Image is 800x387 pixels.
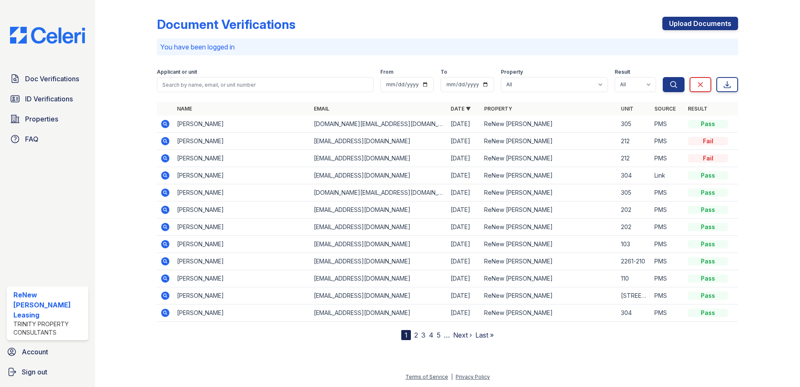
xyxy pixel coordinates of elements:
[447,116,481,133] td: [DATE]
[177,106,192,112] a: Name
[3,343,92,360] a: Account
[310,201,447,219] td: [EMAIL_ADDRESS][DOMAIN_NAME]
[174,133,310,150] td: [PERSON_NAME]
[618,270,651,287] td: 110
[13,320,85,337] div: Trinity Property Consultants
[618,116,651,133] td: 305
[3,364,92,380] a: Sign out
[174,116,310,133] td: [PERSON_NAME]
[310,184,447,201] td: [DOMAIN_NAME][EMAIL_ADDRESS][DOMAIN_NAME]
[688,292,728,300] div: Pass
[453,331,472,339] a: Next ›
[25,114,58,124] span: Properties
[481,287,618,304] td: ReNew [PERSON_NAME]
[615,69,630,75] label: Result
[662,17,738,30] a: Upload Documents
[481,184,618,201] td: ReNew [PERSON_NAME]
[7,70,88,87] a: Doc Verifications
[447,133,481,150] td: [DATE]
[651,287,685,304] td: PMS
[310,219,447,236] td: [EMAIL_ADDRESS][DOMAIN_NAME]
[481,253,618,270] td: ReNew [PERSON_NAME]
[688,106,708,112] a: Result
[481,167,618,184] td: ReNew [PERSON_NAME]
[688,240,728,248] div: Pass
[310,304,447,322] td: [EMAIL_ADDRESS][DOMAIN_NAME]
[481,150,618,167] td: ReNew [PERSON_NAME]
[618,133,651,150] td: 212
[414,331,418,339] a: 2
[174,167,310,184] td: [PERSON_NAME]
[447,184,481,201] td: [DATE]
[651,304,685,322] td: PMS
[22,367,47,377] span: Sign out
[380,69,393,75] label: From
[25,74,79,84] span: Doc Verifications
[310,150,447,167] td: [EMAIL_ADDRESS][DOMAIN_NAME]
[405,374,448,380] a: Terms of Service
[447,253,481,270] td: [DATE]
[451,106,471,112] a: Date ▼
[688,274,728,283] div: Pass
[651,167,685,184] td: Link
[688,206,728,214] div: Pass
[481,201,618,219] td: ReNew [PERSON_NAME]
[688,137,728,145] div: Fail
[7,131,88,147] a: FAQ
[441,69,447,75] label: To
[481,304,618,322] td: ReNew [PERSON_NAME]
[481,116,618,133] td: ReNew [PERSON_NAME]
[447,201,481,219] td: [DATE]
[484,106,512,112] a: Property
[481,219,618,236] td: ReNew [PERSON_NAME]
[3,27,92,44] img: CE_Logo_Blue-a8612792a0a2168367f1c8372b55b34899dd931a85d93a1a3d3e32e68fde9ad4.png
[618,236,651,253] td: 103
[447,167,481,184] td: [DATE]
[174,287,310,304] td: [PERSON_NAME]
[451,374,453,380] div: |
[651,116,685,133] td: PMS
[157,69,197,75] label: Applicant or unit
[157,77,374,92] input: Search by name, email, or unit number
[157,17,295,32] div: Document Verifications
[447,236,481,253] td: [DATE]
[447,287,481,304] td: [DATE]
[618,184,651,201] td: 305
[310,287,447,304] td: [EMAIL_ADDRESS][DOMAIN_NAME]
[618,287,651,304] td: [STREET_ADDRESS]
[174,253,310,270] td: [PERSON_NAME]
[174,236,310,253] td: [PERSON_NAME]
[651,201,685,219] td: PMS
[22,347,48,357] span: Account
[651,150,685,167] td: PMS
[618,304,651,322] td: 304
[310,253,447,270] td: [EMAIL_ADDRESS][DOMAIN_NAME]
[310,116,447,133] td: [DOMAIN_NAME][EMAIL_ADDRESS][DOMAIN_NAME]
[688,120,728,128] div: Pass
[174,270,310,287] td: [PERSON_NAME]
[688,188,728,197] div: Pass
[651,219,685,236] td: PMS
[618,219,651,236] td: 202
[618,201,651,219] td: 202
[174,150,310,167] td: [PERSON_NAME]
[621,106,633,112] a: Unit
[310,270,447,287] td: [EMAIL_ADDRESS][DOMAIN_NAME]
[174,219,310,236] td: [PERSON_NAME]
[618,150,651,167] td: 212
[401,330,411,340] div: 1
[447,150,481,167] td: [DATE]
[310,236,447,253] td: [EMAIL_ADDRESS][DOMAIN_NAME]
[654,106,676,112] a: Source
[160,42,735,52] p: You have been logged in
[481,236,618,253] td: ReNew [PERSON_NAME]
[651,184,685,201] td: PMS
[7,90,88,107] a: ID Verifications
[310,167,447,184] td: [EMAIL_ADDRESS][DOMAIN_NAME]
[310,133,447,150] td: [EMAIL_ADDRESS][DOMAIN_NAME]
[447,219,481,236] td: [DATE]
[651,133,685,150] td: PMS
[13,290,85,320] div: ReNew [PERSON_NAME] Leasing
[174,304,310,322] td: [PERSON_NAME]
